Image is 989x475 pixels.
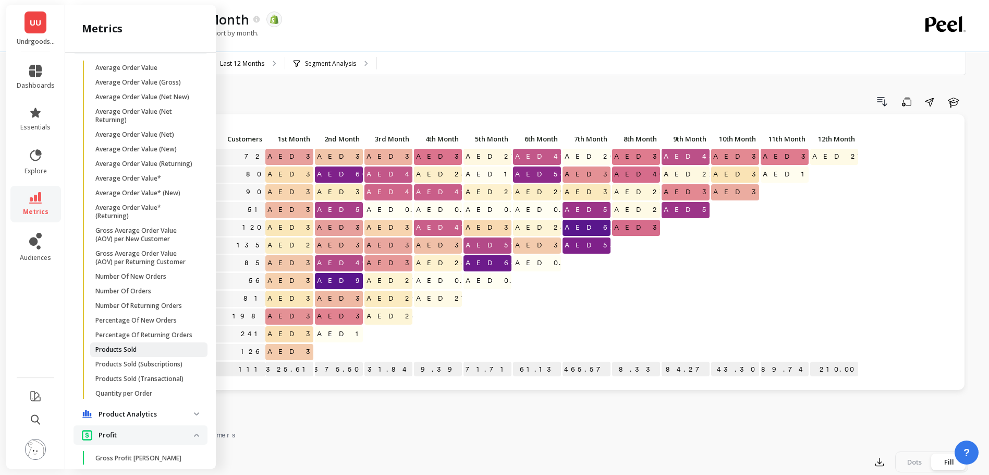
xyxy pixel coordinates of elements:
span: AED 280.50 [463,184,547,200]
span: AED 209.00 [563,149,645,164]
span: AED 683.00 [563,220,651,235]
p: 5th Month [463,132,511,146]
span: AED 498.66 [315,255,406,271]
p: Last 12 Months [220,60,264,68]
span: AED 515.10 [662,202,744,218]
span: AED 245.08 [364,308,450,324]
a: 56 [247,273,265,289]
span: AED 513.00 [315,202,400,218]
p: AED 384.27 [662,362,710,377]
span: explore [25,167,47,175]
p: 3rd Month [364,132,412,146]
span: AED 281.59 [414,255,506,271]
span: AED 399.33 [612,220,716,235]
div: Toggle SortBy [413,132,463,148]
p: 7th Month [563,132,611,146]
p: AED 371.71 [463,362,511,377]
p: AED 339.39 [414,362,462,377]
p: Products Sold (Subscriptions) [95,360,182,369]
p: 2nd Month [315,132,363,146]
p: Average Order Value (New) [95,145,177,153]
p: Profit [99,430,194,441]
span: AED 337.22 [414,238,509,253]
p: Number Of Orders [95,287,151,295]
span: AED 210.00 [810,149,889,164]
p: Number Of New Orders [95,272,166,281]
p: 9th Month [662,132,710,146]
span: ? [963,445,970,460]
span: AED 322.20 [265,273,351,289]
span: AED 199.50 [761,167,851,182]
span: AED 394.77 [414,149,514,164]
span: AED 348.08 [364,149,458,164]
p: 10th Month [711,132,759,146]
span: 11th Month [763,135,805,143]
span: AED 285.33 [414,167,509,182]
span: AED 342.20 [265,202,351,218]
a: 72 [242,149,265,164]
div: Toggle SortBy [202,132,252,148]
span: AED 0.00 [364,202,429,218]
img: down caret icon [194,434,199,437]
span: AED 297.75 [364,291,459,306]
p: Average Order Value (Returning) [95,160,192,168]
a: 90 [244,184,265,200]
span: AED 558.05 [563,238,648,253]
p: AED 289.74 [761,362,809,377]
span: dashboards [17,81,55,90]
p: Average Order Value (Net New) [95,93,189,101]
span: AED 229.60 [662,167,747,182]
span: AED 315.29 [265,326,358,342]
div: Fill [932,454,966,470]
a: 85 [242,255,265,271]
span: AED 301.82 [315,184,406,200]
div: Toggle SortBy [463,132,512,148]
span: AED 0.00 [414,202,479,218]
span: AED 0.00 [513,255,578,271]
p: AED 338.33 [612,362,660,377]
p: Product Analytics [99,409,194,420]
img: api.shopify.svg [270,15,279,24]
p: Gross Profit [PERSON_NAME] [95,454,181,462]
span: AED 0.00 [414,273,479,289]
p: Percentage Of Returning Orders [95,331,192,339]
span: AED 174.25 [315,326,402,342]
span: 12th Month [812,135,855,143]
span: AED 210.00 [612,202,691,218]
span: AED 540.00 [513,167,591,182]
span: AED 294.55 [265,238,352,253]
p: AED 375.50 [315,362,363,377]
p: Undrgoods UAE [17,38,55,46]
p: Percentage Of New Orders [95,316,177,325]
p: AED 343.30 [711,362,759,377]
span: AED 643.50 [463,255,549,271]
img: profile picture [25,439,46,460]
span: 8th Month [614,135,657,143]
span: AED 306.23 [265,220,355,235]
div: Dots [897,454,932,470]
p: Quantity per Order [95,389,152,398]
p: Average Order Value* (New) [95,189,180,197]
a: 135 [235,238,265,253]
span: AED 475.20 [513,149,599,164]
h2: metrics [82,21,123,36]
img: down caret icon [194,412,199,415]
span: AED 179.00 [463,167,553,182]
span: AED 359.87 [315,220,414,235]
span: 3rd Month [367,135,409,143]
p: 12th Month [810,132,858,146]
nav: Tabs [88,421,968,445]
a: 81 [241,291,265,306]
span: 5th Month [466,135,508,143]
p: Segment Analysis [305,60,356,68]
span: AED 400.00 [612,167,689,182]
p: Gross Average Order Value (AOV) per New Customer [95,227,195,243]
span: 4th Month [416,135,459,143]
span: AED 0.00 [513,202,578,218]
span: AED 351.00 [711,184,796,200]
p: 11th Month [761,132,809,146]
span: AED 407.60 [364,184,448,200]
span: AED 342.21 [315,291,403,306]
span: AED 363.67 [364,255,460,271]
span: AED 329.70 [315,149,409,164]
